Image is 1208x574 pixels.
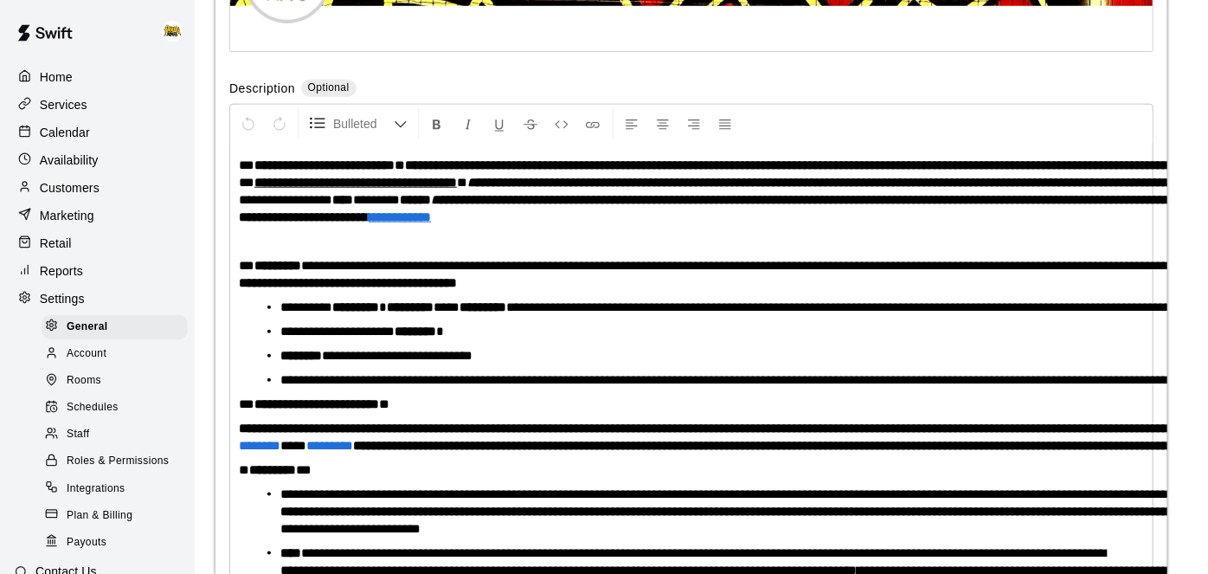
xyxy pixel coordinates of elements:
button: Insert Link [578,108,607,139]
div: General [42,315,188,339]
div: Plan & Billing [42,504,188,528]
div: Schedules [42,396,188,420]
span: Roles & Permissions [67,453,169,470]
button: Right Align [679,108,709,139]
span: Rooms [67,372,101,390]
a: Home [14,64,181,90]
div: Integrations [42,477,188,501]
a: Services [14,92,181,118]
a: Rooms [42,368,195,395]
div: Staff [42,422,188,447]
a: Retail [14,230,181,256]
button: Left Align [617,108,646,139]
p: Marketing [40,207,94,224]
button: Undo [234,108,263,139]
button: Center Align [648,108,678,139]
a: Schedules [42,395,195,422]
p: Availability [40,152,99,169]
div: Rooms [42,369,188,393]
p: Reports [40,262,83,280]
div: Payouts [42,531,188,555]
p: Calendar [40,124,90,141]
a: Customers [14,175,181,201]
button: Redo [265,108,294,139]
button: Justify Align [710,108,740,139]
p: Settings [40,290,85,307]
span: Account [67,345,106,363]
img: HITHOUSE ABBY [162,21,183,42]
span: Payouts [67,534,106,551]
p: Home [40,68,73,86]
p: Services [40,96,87,113]
a: Availability [14,147,181,173]
p: Retail [40,235,72,252]
a: Roles & Permissions [42,448,195,475]
span: Schedules [67,399,119,416]
a: Integrations [42,475,195,502]
button: Format Strikethrough [516,108,545,139]
button: Format Underline [485,108,514,139]
a: Settings [14,286,181,312]
p: Customers [40,179,100,197]
span: Integrations [67,480,125,498]
a: General [42,313,195,340]
a: Account [42,340,195,367]
label: Description [229,80,295,100]
button: Insert Code [547,108,576,139]
div: Account [42,342,188,366]
div: Roles & Permissions [42,449,188,474]
button: Format Italics [453,108,483,139]
span: Plan & Billing [67,507,132,525]
button: Formatting Options [302,108,414,139]
a: Payouts [42,529,195,556]
span: Staff [67,426,89,443]
a: Plan & Billing [42,502,195,529]
a: Calendar [14,119,181,145]
button: Format Bold [422,108,452,139]
a: Reports [14,258,181,284]
div: HITHOUSE ABBY [158,14,195,48]
span: Optional [308,81,350,94]
a: Marketing [14,203,181,229]
span: General [67,319,108,336]
span: Bulleted List [333,115,394,132]
a: Staff [42,422,195,448]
